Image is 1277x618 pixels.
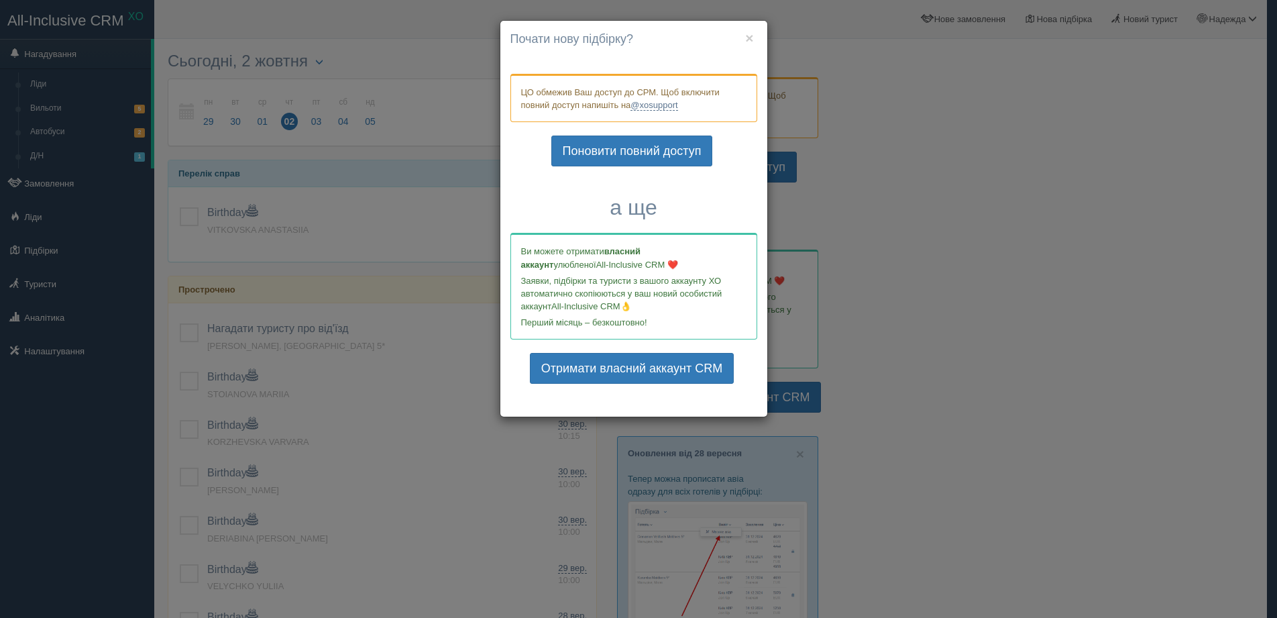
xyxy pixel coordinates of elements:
button: × [745,31,753,45]
p: Перший місяць – безкоштовно! [521,316,746,329]
h4: Почати нову підбірку? [510,31,757,48]
a: Поновити повний доступ [551,136,713,166]
a: Отримати власний аккаунт CRM [530,353,734,384]
p: Заявки, підбірки та туристи з вашого аккаунту ХО автоматично скопіюються у ваш новий особистий ак... [521,274,746,313]
p: Ви можете отримати улюбленої [521,245,746,270]
span: All-Inclusive CRM ❤️ [596,260,678,270]
a: @xosupport [630,100,677,111]
span: All-Inclusive CRM👌 [551,301,631,311]
b: власний аккаунт [521,246,641,269]
h3: а ще [510,196,757,219]
div: ЦО обмежив Ваш доступ до СРМ. Щоб включити повний доступ напишіть на [510,74,757,122]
